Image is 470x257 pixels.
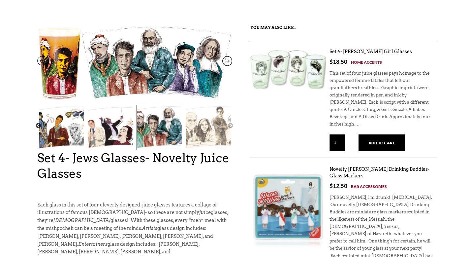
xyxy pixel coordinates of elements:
span: $ [329,182,333,189]
span: $ [329,58,333,65]
button: Previous [35,123,42,129]
div: This set of four juice glasses pays homage to the empowered femme fatales that left our grandfath... [329,66,433,135]
h1: Set 4- Jews Glasses- Novelty Juice Glasses [37,150,232,181]
em: Entertainers [78,241,108,247]
button: Next [227,123,234,129]
em: juice [199,210,211,215]
input: Qty [329,134,345,151]
a: Novelty [PERSON_NAME] Drinking Buddies- Glass Markers [329,166,429,179]
bdi: 12.50 [329,182,347,189]
button: Add to cart [359,134,405,151]
strong: You may also like… [250,25,296,30]
em: Artists [142,226,157,231]
a: Home Accents [351,59,382,66]
em: [DEMOGRAPHIC_DATA] [53,218,110,223]
a: Bar Accessories [351,183,387,190]
a: Set 4- [PERSON_NAME] Girl Glasses [329,49,412,55]
bdi: 18.50 [329,58,347,65]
